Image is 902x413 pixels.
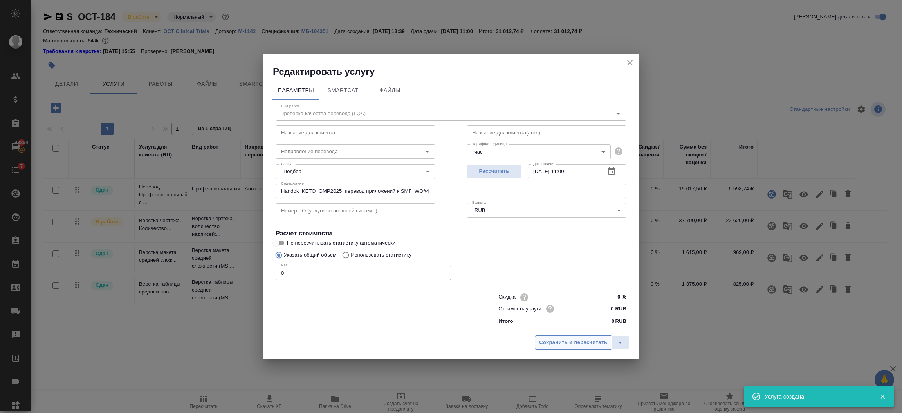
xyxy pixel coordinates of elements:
[371,85,409,95] span: Файлы
[467,144,611,159] div: час
[467,203,626,218] div: RUB
[467,164,521,179] button: Рассчитать
[535,335,629,350] div: split button
[471,167,517,176] span: Рассчитать
[351,251,411,259] p: Использовать статистику
[612,317,614,325] p: 0
[498,293,516,301] p: Скидка
[472,207,487,214] button: RUB
[277,85,315,95] span: Параметры
[498,317,513,325] p: Итого
[498,305,541,313] p: Стоимость услуги
[281,168,304,175] button: Подбор
[287,239,395,247] span: Не пересчитывать статистику автоматически
[472,149,485,155] button: час
[324,85,362,95] span: SmartCat
[597,292,626,303] input: ✎ Введи что-нибудь
[615,317,626,325] p: RUB
[535,335,612,350] button: Сохранить и пересчитать
[284,251,336,259] p: Указать общий объем
[273,65,639,78] h2: Редактировать услугу
[765,393,868,400] div: Услуга создана
[875,393,891,400] button: Закрыть
[276,229,626,238] h4: Расчет стоимости
[422,146,433,157] button: Open
[539,338,607,347] span: Сохранить и пересчитать
[624,57,636,69] button: close
[276,164,435,179] div: Подбор
[597,303,626,314] input: ✎ Введи что-нибудь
